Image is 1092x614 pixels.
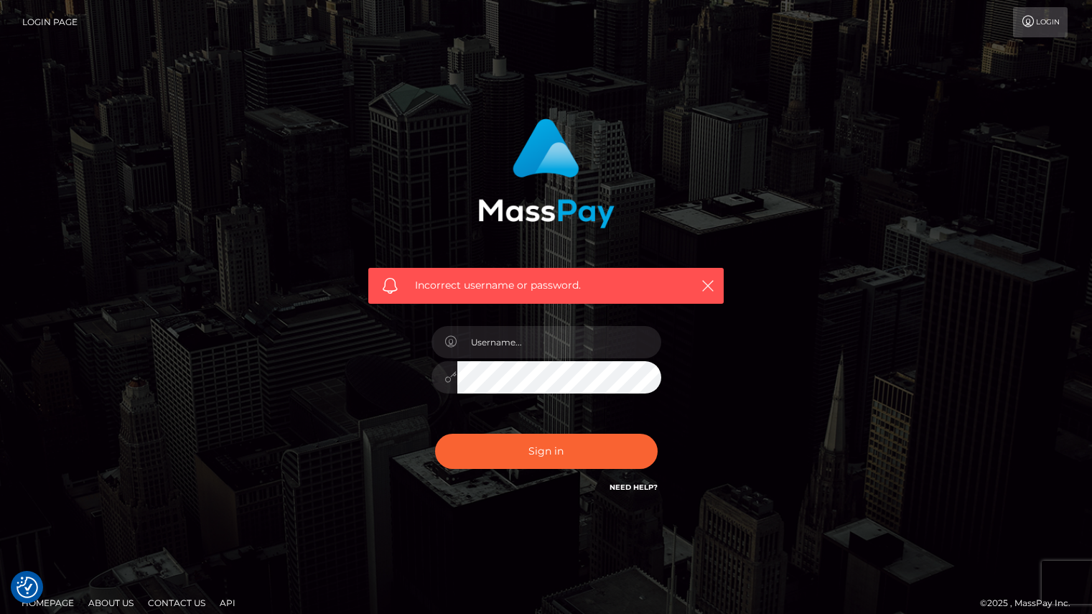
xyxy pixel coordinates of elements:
input: Username... [457,326,661,358]
img: MassPay Login [478,118,615,228]
a: About Us [83,592,139,614]
a: Need Help? [610,483,658,492]
button: Consent Preferences [17,577,38,598]
div: © 2025 , MassPay Inc. [980,595,1081,611]
a: Contact Us [142,592,211,614]
a: Login [1013,7,1068,37]
button: Sign in [435,434,658,469]
a: API [214,592,241,614]
span: Incorrect username or password. [415,278,677,293]
img: Revisit consent button [17,577,38,598]
a: Login Page [22,7,78,37]
a: Homepage [16,592,80,614]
